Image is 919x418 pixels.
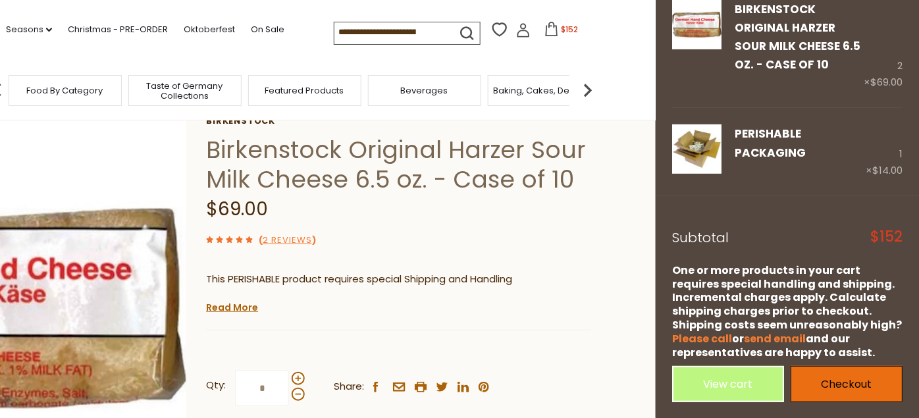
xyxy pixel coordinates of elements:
[6,22,52,37] a: Seasons
[672,366,784,402] a: View cart
[735,1,860,73] a: Birkenstock Original Harzer Sour Milk Cheese 6.5 oz. - Case of 10
[184,22,235,37] a: Oktoberfest
[263,234,312,248] a: 2 Reviews
[251,22,284,37] a: On Sale
[870,230,903,244] span: $152
[206,116,591,126] a: Birkenstock
[401,86,448,95] a: Beverages
[334,379,364,395] span: Share:
[259,234,316,246] span: ( )
[533,22,589,41] button: $152
[562,24,579,35] span: $152
[872,163,903,177] span: $14.00
[68,22,168,37] a: Christmas - PRE-ORDER
[672,228,729,247] span: Subtotal
[132,81,238,101] a: Taste of Germany Collections
[672,331,732,346] a: Please call
[206,301,258,314] a: Read More
[27,86,103,95] a: Food By Category
[206,135,591,194] h1: Birkenstock Original Harzer Sour Milk Cheese 6.5 oz. - Case of 10
[235,370,289,406] input: Qty:
[672,124,722,178] a: PERISHABLE Packaging
[672,264,903,360] div: One or more products in your cart requires special handling and shipping. Incremental charges app...
[493,86,595,95] a: Baking, Cakes, Desserts
[866,124,903,178] div: 1 ×
[575,77,601,103] img: next arrow
[219,298,591,314] li: We will ship this product in heat-protective packaging and ice.
[206,377,226,394] strong: Qty:
[735,126,806,160] a: PERISHABLE Packaging
[672,124,722,174] img: PERISHABLE Packaging
[791,366,903,402] a: Checkout
[206,271,591,288] p: This PERISHABLE product requires special Shipping and Handling
[744,331,806,346] a: send email
[870,75,903,89] span: $69.00
[206,196,268,222] span: $69.00
[265,86,344,95] a: Featured Products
